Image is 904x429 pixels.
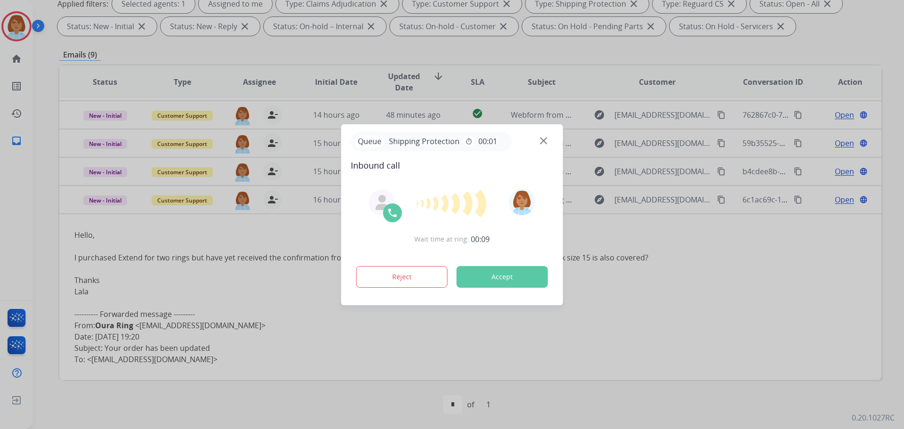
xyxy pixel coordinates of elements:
[465,138,473,145] mat-icon: timer
[356,266,448,288] button: Reject
[471,234,490,245] span: 00:09
[457,266,548,288] button: Accept
[375,195,390,210] img: agent-avatar
[852,412,895,423] p: 0.20.1027RC
[508,189,535,215] img: avatar
[351,159,554,172] span: Inbound call
[478,136,497,147] span: 00:01
[414,235,469,244] span: Wait time at ring:
[540,137,547,144] img: close-button
[387,207,398,219] img: call-icon
[355,136,385,147] p: Queue
[385,136,463,147] span: Shipping Protection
